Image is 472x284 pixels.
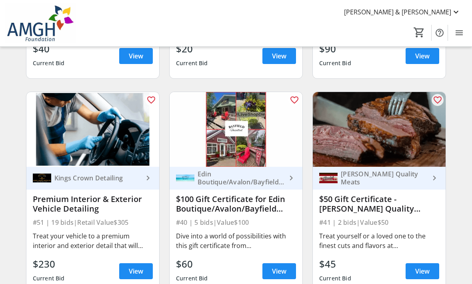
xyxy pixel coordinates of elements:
button: Cart [412,25,426,40]
img: Edin Boutique/Avalon/Bayfield Outfitter's [176,169,194,187]
div: Edin Boutique/Avalon/Bayfield Outfitter's [194,170,286,186]
img: Alexandra Marine & General Hospital Foundation's Logo [5,3,76,43]
a: View [119,48,153,64]
div: $90 [319,42,351,56]
span: View [272,51,286,61]
div: Treat yourself or a loved one to the finest cuts and flavors at [PERSON_NAME] Quality Meats with ... [319,231,439,250]
a: View [406,263,439,279]
a: View [119,263,153,279]
button: Menu [451,25,467,41]
a: Kings Crown DetailingKings Crown Detailing [26,167,159,190]
img: $100 Gift Certificate for Edin Boutique/Avalon/Bayfield Outfitters [170,92,302,167]
span: View [415,266,430,276]
div: $230 [33,257,65,271]
div: Current Bid [176,56,208,70]
div: Current Bid [33,56,65,70]
div: $45 [319,257,351,271]
img: Premium Interior & Exterior Vehicle Detailing [26,92,159,167]
mat-icon: keyboard_arrow_right [143,173,153,183]
a: View [262,263,296,279]
div: Dive into a world of possibilities with this gift certificate from [PERSON_NAME], Avalon and Bayf... [176,231,296,250]
span: View [129,266,143,276]
div: $50 Gift Certificate - [PERSON_NAME] Quality Meats (1) [319,194,439,214]
div: $60 [176,257,208,271]
div: #40 | 5 bids | Value $100 [176,217,296,228]
a: Shanahan's Quality Meats[PERSON_NAME] Quality Meats [313,167,446,190]
img: Kings Crown Detailing [33,169,51,187]
div: #51 | 19 bids | Retail Value $305 [33,217,153,228]
mat-icon: keyboard_arrow_right [286,173,296,183]
div: Treat your vehicle to a premium interior and exterior detail that will leave your vehicle shiny a... [33,231,153,250]
mat-icon: favorite_outline [433,95,442,105]
div: $100 Gift Certificate for Edin Boutique/Avalon/Bayfield Outfitters [176,194,296,214]
mat-icon: favorite_outline [290,95,299,105]
img: $50 Gift Certificate - Shanahan's Quality Meats (1) [313,92,446,167]
button: [PERSON_NAME] & [PERSON_NAME] [338,6,467,18]
span: [PERSON_NAME] & [PERSON_NAME] [344,7,451,17]
mat-icon: keyboard_arrow_right [430,173,439,183]
a: Edin Boutique/Avalon/Bayfield Outfitter'sEdin Boutique/Avalon/Bayfield Outfitter's [170,167,302,190]
div: Premium Interior & Exterior Vehicle Detailing [33,194,153,214]
div: Kings Crown Detailing [51,174,143,182]
span: View [272,266,286,276]
div: $20 [176,42,208,56]
a: View [406,48,439,64]
div: Current Bid [319,56,351,70]
span: View [415,51,430,61]
img: Shanahan's Quality Meats [319,169,338,187]
a: View [262,48,296,64]
mat-icon: favorite_outline [146,95,156,105]
button: Help [432,25,448,41]
div: [PERSON_NAME] Quality Meats [338,170,430,186]
div: #41 | 2 bids | Value $50 [319,217,439,228]
div: $40 [33,42,65,56]
span: View [129,51,143,61]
